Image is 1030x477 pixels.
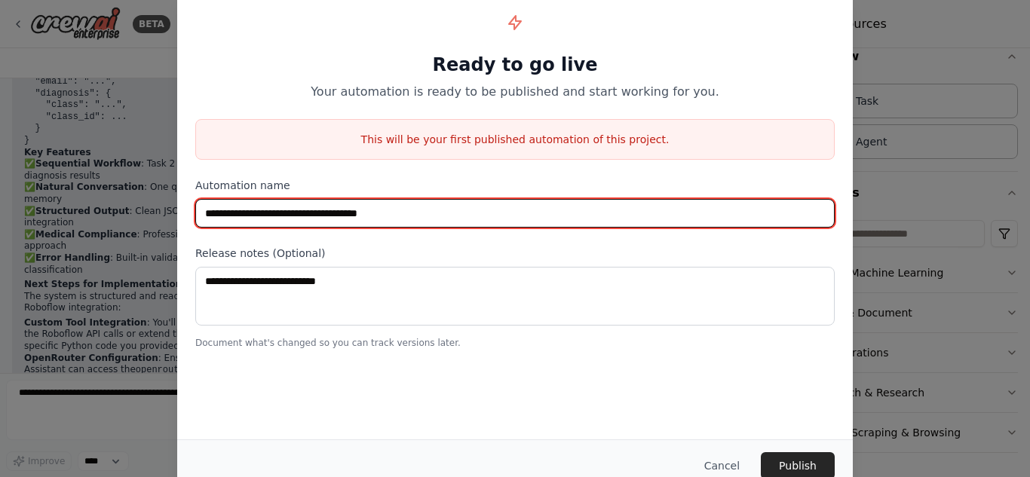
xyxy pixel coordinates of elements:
h1: Ready to go live [195,53,835,77]
p: Document what's changed so you can track versions later. [195,337,835,349]
p: Your automation is ready to be published and start working for you. [195,83,835,101]
label: Release notes (Optional) [195,246,835,261]
p: This will be your first published automation of this project. [196,132,834,147]
label: Automation name [195,178,835,193]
